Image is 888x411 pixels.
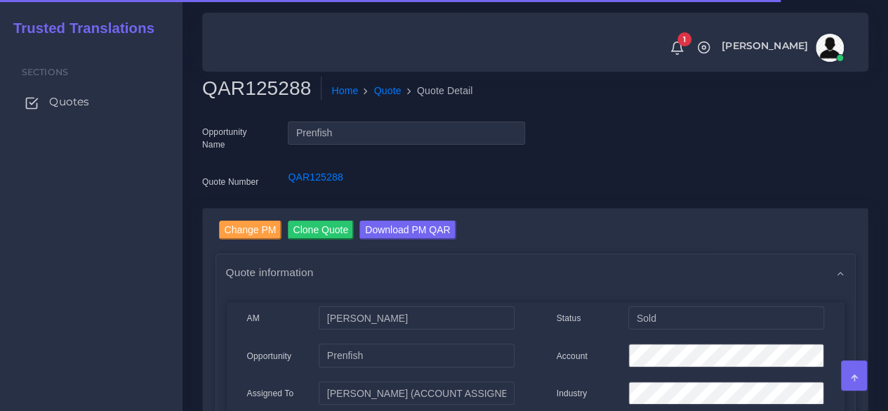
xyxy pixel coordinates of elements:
[247,312,260,325] label: AM
[202,126,267,151] label: Opportunity Name
[247,387,294,400] label: Assigned To
[4,17,154,40] a: Trusted Translations
[202,77,322,100] h2: QAR125288
[374,84,402,98] a: Quote
[557,387,588,400] label: Industry
[49,94,89,110] span: Quotes
[219,221,282,240] input: Change PM
[359,221,456,240] input: Download PM QAR
[4,20,154,37] h2: Trusted Translations
[319,381,514,405] input: pm
[247,350,292,363] label: Opportunity
[226,264,314,280] span: Quote information
[665,40,689,56] a: 1
[11,87,172,117] a: Quotes
[202,176,258,188] label: Quote Number
[677,32,691,46] span: 1
[557,312,581,325] label: Status
[816,34,844,62] img: avatar
[402,84,473,98] li: Quote Detail
[557,350,588,363] label: Account
[22,67,68,77] span: Sections
[216,254,855,290] div: Quote information
[722,41,808,51] span: [PERSON_NAME]
[288,171,343,183] a: QAR125288
[288,221,354,240] input: Clone Quote
[331,84,358,98] a: Home
[715,34,849,62] a: [PERSON_NAME]avatar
